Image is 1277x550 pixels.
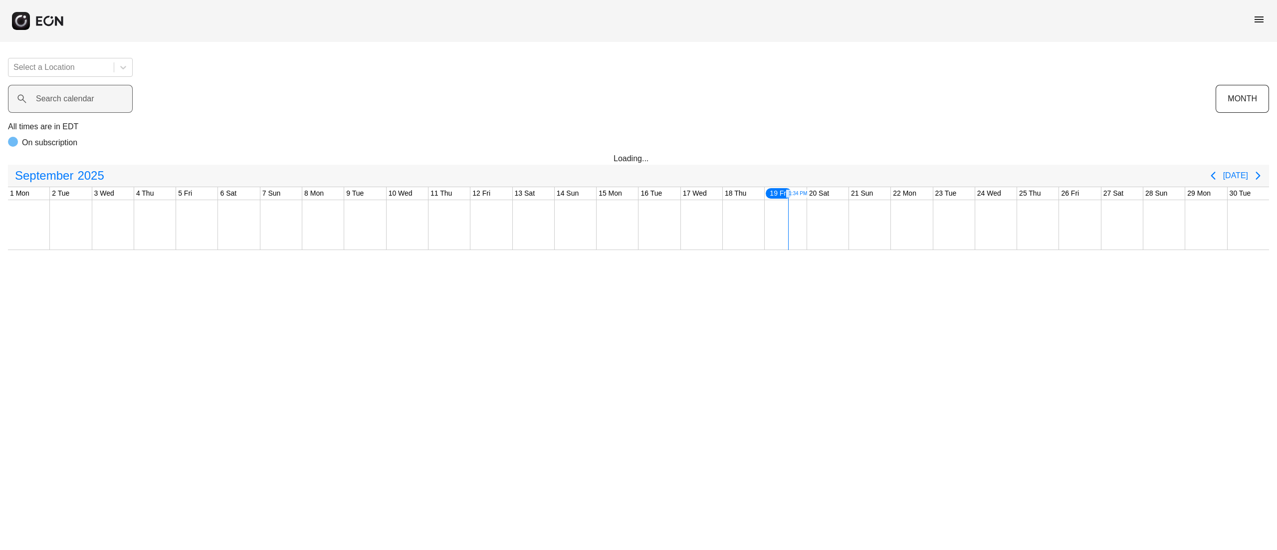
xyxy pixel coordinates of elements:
[765,187,793,200] div: 19 Fri
[555,187,581,200] div: 14 Sun
[134,187,156,200] div: 4 Thu
[387,187,415,200] div: 10 Wed
[344,187,366,200] div: 9 Tue
[975,187,1003,200] div: 24 Wed
[849,187,875,200] div: 21 Sun
[891,187,918,200] div: 22 Mon
[1203,166,1223,186] button: Previous page
[8,187,31,200] div: 1 Mon
[1059,187,1081,200] div: 26 Fri
[1185,187,1213,200] div: 29 Mon
[513,187,537,200] div: 13 Sat
[9,166,110,186] button: September2025
[260,187,283,200] div: 7 Sun
[723,187,748,200] div: 18 Thu
[1101,187,1125,200] div: 27 Sat
[1017,187,1043,200] div: 25 Thu
[176,187,194,200] div: 5 Fri
[470,187,492,200] div: 12 Fri
[807,187,831,200] div: 20 Sat
[92,187,116,200] div: 3 Wed
[22,137,77,149] p: On subscription
[614,153,663,165] div: Loading...
[1228,187,1253,200] div: 30 Tue
[75,166,106,186] span: 2025
[1216,85,1269,113] button: MONTH
[50,187,71,200] div: 2 Tue
[302,187,326,200] div: 8 Mon
[1253,13,1265,25] span: menu
[681,187,709,200] div: 17 Wed
[1248,166,1268,186] button: Next page
[8,121,1269,133] p: All times are in EDT
[638,187,664,200] div: 16 Tue
[1223,167,1248,185] button: [DATE]
[218,187,238,200] div: 6 Sat
[36,93,94,105] label: Search calendar
[597,187,624,200] div: 15 Mon
[13,166,75,186] span: September
[1143,187,1169,200] div: 28 Sun
[933,187,959,200] div: 23 Tue
[428,187,454,200] div: 11 Thu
